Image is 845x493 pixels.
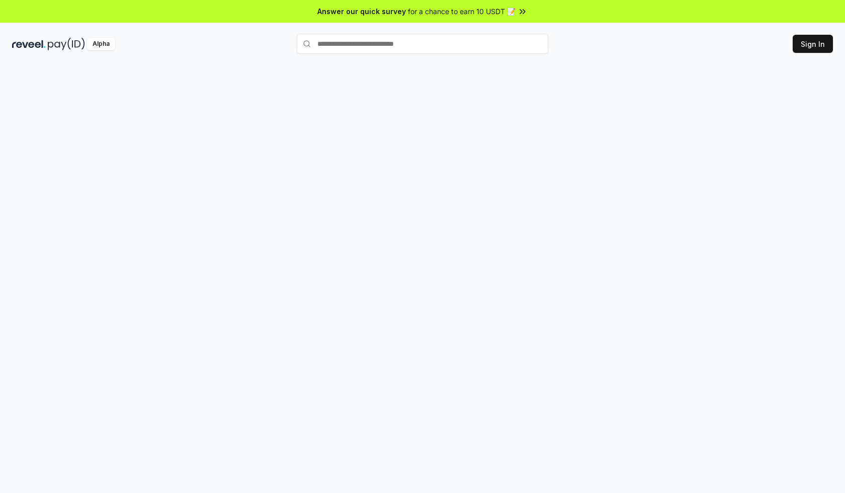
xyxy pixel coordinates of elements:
[317,6,406,17] span: Answer our quick survey
[87,38,115,50] div: Alpha
[793,35,833,53] button: Sign In
[408,6,516,17] span: for a chance to earn 10 USDT 📝
[48,38,85,50] img: pay_id
[12,38,46,50] img: reveel_dark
